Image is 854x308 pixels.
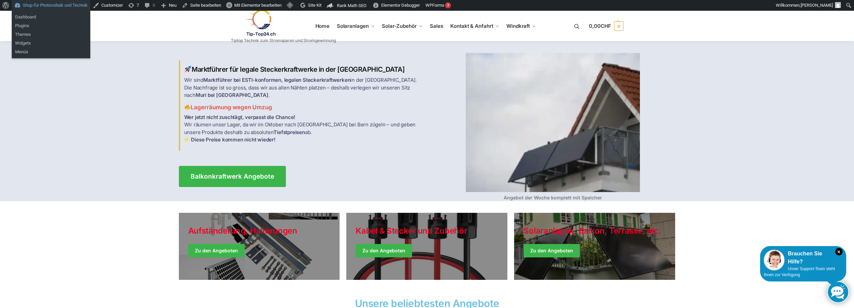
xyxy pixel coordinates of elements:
[273,129,305,135] strong: Tiefstpreisen
[184,114,296,120] strong: Wer jetzt nicht zuschlägt, verpasst die Chance!
[203,77,350,83] strong: Marktführer bei ESTI-konformen, legalen Steckerkraftwerken
[445,2,451,8] div: 3
[346,213,507,280] a: Holiday Style
[337,3,366,8] span: Rank Math SEO
[12,39,90,48] a: Widgets
[514,213,675,280] a: Winter Jackets
[231,39,336,43] p: Tiptop Technik zum Stromsparen und Stromgewinnung
[234,3,282,8] span: Mit Elementor bearbeiten
[466,53,640,192] img: Home 4
[185,66,191,72] img: Home 1
[191,136,275,143] strong: Diese Preise kommen nicht wieder!
[337,23,369,29] span: Solaranlagen
[12,48,90,56] a: Menüs
[179,166,286,187] a: Balkonkraftwerk Angebote
[12,28,90,58] ul: Shop für Photovoltaik und Technik
[308,3,321,8] span: Site Kit
[448,11,502,41] a: Kontakt & Anfahrt
[450,23,493,29] span: Kontakt & Anfahrt
[504,11,539,41] a: Windkraft
[764,266,835,277] span: Unser Support-Team steht Ihnen zur Verfügung
[430,23,443,29] span: Sales
[764,250,785,270] img: Customer service
[589,11,623,42] nav: Cart contents
[589,16,623,36] a: 0,00CHF 0
[12,13,90,21] a: Dashboard
[427,11,446,41] a: Sales
[184,76,423,99] p: Wir sind in der [GEOGRAPHIC_DATA]. Die Nachfrage ist so gross, dass wir aus allen Nähten platzen ...
[614,21,623,31] span: 0
[184,103,423,112] h3: Lagerräumung wegen Umzug
[12,21,90,30] a: Plugins
[191,173,274,180] span: Balkonkraftwerk Angebote
[196,92,268,98] strong: Muri bei [GEOGRAPHIC_DATA]
[382,23,417,29] span: Solar-Zubehör
[184,65,423,74] h2: Marktführer für legale Steckerkraftwerke in der [GEOGRAPHIC_DATA]
[835,248,843,255] i: Schließen
[231,9,290,37] img: Solaranlagen, Speicheranlagen und Energiesparprodukte
[764,250,843,266] div: Brauchen Sie Hilfe?
[12,30,90,39] a: Themes
[506,23,530,29] span: Windkraft
[601,23,611,29] span: CHF
[12,11,90,32] ul: Shop für Photovoltaik und Technik
[379,11,425,41] a: Solar-Zubehör
[835,2,841,8] img: Benutzerbild von Rupert Spoddig
[179,213,340,280] a: Holiday Style
[185,137,190,142] img: Home 3
[185,104,190,110] img: Home 2
[504,195,602,200] strong: Angebot der Woche komplett mit Speicher
[589,23,611,29] span: 0,00
[184,114,423,144] p: Wir räumen unser Lager, da wir im Oktober nach [GEOGRAPHIC_DATA] bei Bern zügeln – und geben unse...
[801,3,833,8] span: [PERSON_NAME]
[334,11,377,41] a: Solaranlagen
